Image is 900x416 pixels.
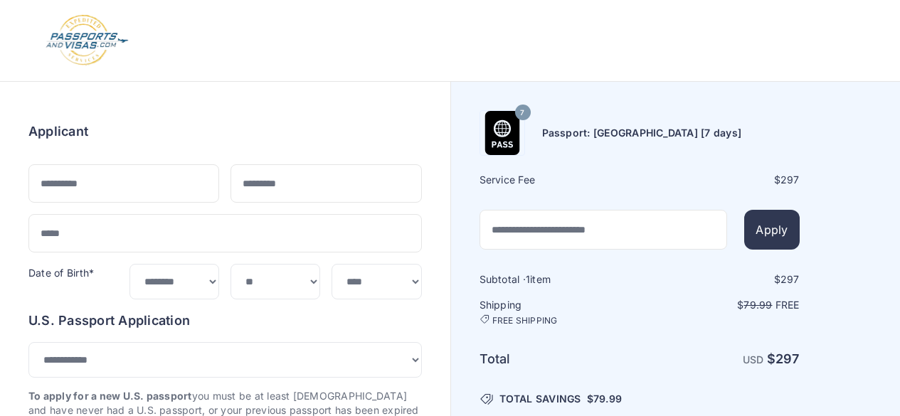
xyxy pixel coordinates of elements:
[28,122,88,142] h6: Applicant
[780,273,800,285] span: 297
[480,298,638,326] h6: Shipping
[775,351,800,366] span: 297
[641,173,800,187] div: $
[641,298,800,312] p: $
[641,272,800,287] div: $
[542,126,742,140] h6: Passport: [GEOGRAPHIC_DATA] [7 days]
[28,267,94,279] label: Date of Birth*
[480,272,638,287] h6: Subtotal · item
[526,273,530,285] span: 1
[28,311,422,331] h6: U.S. Passport Application
[587,392,622,406] span: $
[775,299,800,311] span: Free
[480,349,638,369] h6: Total
[780,174,800,186] span: 297
[45,14,129,67] img: Logo
[743,299,772,311] span: 79.99
[520,104,524,122] span: 7
[593,393,622,405] span: 79.99
[480,111,524,155] img: Product Name
[480,173,638,187] h6: Service Fee
[28,390,192,402] strong: To apply for a new U.S. passport
[743,353,764,366] span: USD
[492,315,558,326] span: FREE SHIPPING
[499,392,581,406] span: TOTAL SAVINGS
[767,351,800,366] strong: $
[744,210,799,250] button: Apply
